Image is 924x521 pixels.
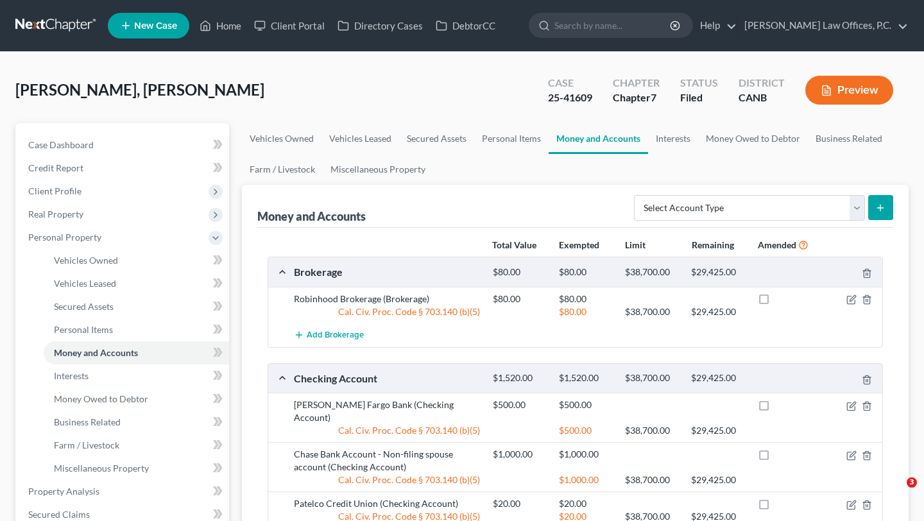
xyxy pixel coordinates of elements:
[429,14,502,37] a: DebtorCC
[54,440,119,450] span: Farm / Livestock
[54,370,89,381] span: Interests
[738,14,908,37] a: [PERSON_NAME] Law Offices, P.C.
[193,14,248,37] a: Home
[54,278,116,289] span: Vehicles Leased
[486,497,552,510] div: $20.00
[685,372,751,384] div: $29,425.00
[805,76,893,105] button: Preview
[619,474,685,486] div: $38,700.00
[613,76,660,90] div: Chapter
[552,398,619,411] div: $500.00
[907,477,917,488] span: 3
[554,13,672,37] input: Search by name...
[694,14,737,37] a: Help
[552,372,619,384] div: $1,520.00
[323,154,433,185] a: Miscellaneous Property
[331,14,429,37] a: Directory Cases
[18,133,229,157] a: Case Dashboard
[619,266,685,278] div: $38,700.00
[739,90,785,105] div: CANB
[15,80,264,99] span: [PERSON_NAME], [PERSON_NAME]
[548,76,592,90] div: Case
[287,372,486,385] div: Checking Account
[548,90,592,105] div: 25-41609
[287,305,486,318] div: Cal. Civ. Proc. Code § 703.140 (b)(5)
[486,372,552,384] div: $1,520.00
[242,154,323,185] a: Farm / Livestock
[552,305,619,318] div: $80.00
[44,364,229,388] a: Interests
[880,477,911,508] iframe: Intercom live chat
[28,139,94,150] span: Case Dashboard
[680,90,718,105] div: Filed
[552,424,619,437] div: $500.00
[758,239,796,250] strong: Amended
[549,123,648,154] a: Money and Accounts
[44,318,229,341] a: Personal Items
[399,123,474,154] a: Secured Assets
[54,301,114,312] span: Secured Assets
[28,162,83,173] span: Credit Report
[28,185,81,196] span: Client Profile
[619,424,685,437] div: $38,700.00
[685,266,751,278] div: $29,425.00
[44,388,229,411] a: Money Owed to Debtor
[552,497,619,510] div: $20.00
[44,249,229,272] a: Vehicles Owned
[307,330,364,341] span: Add Brokerage
[257,209,366,224] div: Money and Accounts
[808,123,890,154] a: Business Related
[54,463,149,474] span: Miscellaneous Property
[44,295,229,318] a: Secured Assets
[685,305,751,318] div: $29,425.00
[552,293,619,305] div: $80.00
[685,474,751,486] div: $29,425.00
[294,323,364,347] button: Add Brokerage
[248,14,331,37] a: Client Portal
[559,239,599,250] strong: Exempted
[287,293,486,305] div: Robinhood Brokerage (Brokerage)
[28,232,101,243] span: Personal Property
[552,448,619,461] div: $1,000.00
[44,434,229,457] a: Farm / Livestock
[651,91,656,103] span: 7
[613,90,660,105] div: Chapter
[44,457,229,480] a: Miscellaneous Property
[54,255,118,266] span: Vehicles Owned
[134,21,177,31] span: New Case
[54,324,113,335] span: Personal Items
[28,486,99,497] span: Property Analysis
[287,398,486,424] div: [PERSON_NAME] Fargo Bank (Checking Account)
[680,76,718,90] div: Status
[287,424,486,437] div: Cal. Civ. Proc. Code § 703.140 (b)(5)
[18,157,229,180] a: Credit Report
[486,293,552,305] div: $80.00
[54,347,138,358] span: Money and Accounts
[692,239,734,250] strong: Remaining
[486,398,552,411] div: $500.00
[242,123,321,154] a: Vehicles Owned
[54,416,121,427] span: Business Related
[619,305,685,318] div: $38,700.00
[287,474,486,486] div: Cal. Civ. Proc. Code § 703.140 (b)(5)
[287,265,486,278] div: Brokerage
[739,76,785,90] div: District
[54,393,148,404] span: Money Owed to Debtor
[552,266,619,278] div: $80.00
[486,266,552,278] div: $80.00
[287,497,486,510] div: Patelco Credit Union (Checking Account)
[685,424,751,437] div: $29,425.00
[619,372,685,384] div: $38,700.00
[28,209,83,219] span: Real Property
[492,239,536,250] strong: Total Value
[287,448,486,474] div: Chase Bank Account - Non-filing spouse account (Checking Account)
[18,480,229,503] a: Property Analysis
[625,239,646,250] strong: Limit
[44,341,229,364] a: Money and Accounts
[648,123,698,154] a: Interests
[698,123,808,154] a: Money Owed to Debtor
[486,448,552,461] div: $1,000.00
[552,474,619,486] div: $1,000.00
[28,509,90,520] span: Secured Claims
[44,272,229,295] a: Vehicles Leased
